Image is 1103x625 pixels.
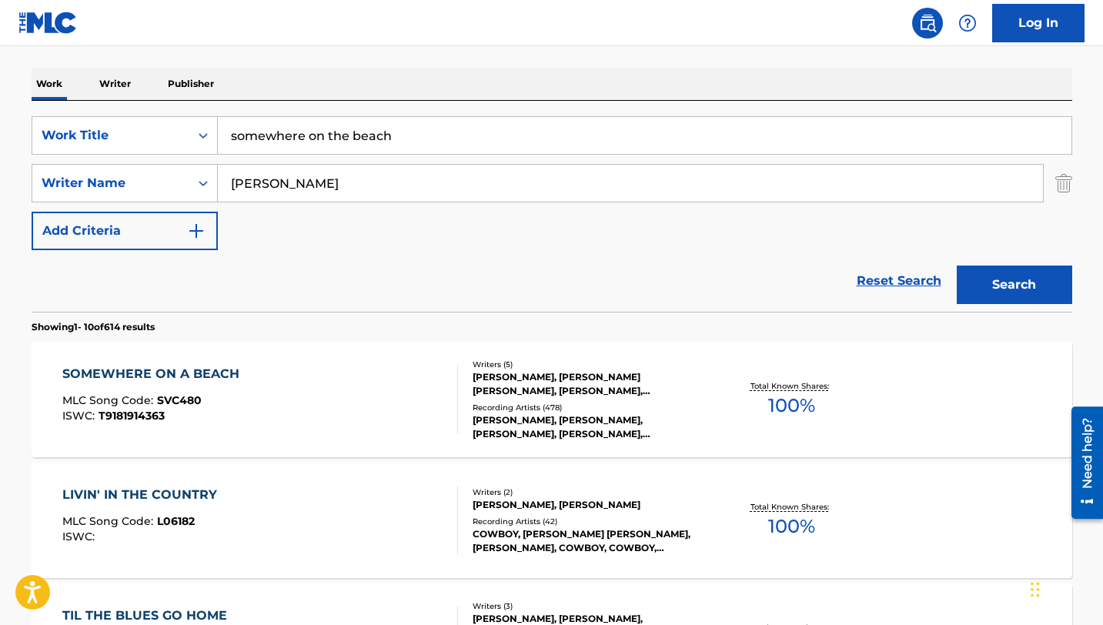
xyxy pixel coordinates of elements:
span: 100 % [768,513,815,540]
div: [PERSON_NAME], [PERSON_NAME] [PERSON_NAME], [PERSON_NAME], [PERSON_NAME] [PERSON_NAME] [PERSON_NAME] [473,370,705,398]
span: ISWC : [62,409,99,423]
div: TIL THE BLUES GO HOME [62,607,235,625]
span: MLC Song Code : [62,514,157,528]
p: Showing 1 - 10 of 614 results [32,320,155,334]
div: Writers ( 3 ) [473,600,705,612]
form: Search Form [32,116,1072,312]
div: SOMEWHERE ON A BEACH [62,365,247,383]
img: search [918,14,937,32]
a: SOMEWHERE ON A BEACHMLC Song Code:SVC480ISWC:T9181914363Writers (5)[PERSON_NAME], [PERSON_NAME] [... [32,342,1072,457]
div: [PERSON_NAME], [PERSON_NAME] [473,498,705,512]
div: Writer Name [42,174,180,192]
div: COWBOY, [PERSON_NAME] [PERSON_NAME], [PERSON_NAME], COWBOY, COWBOY, COWBOY, COWBOY [473,527,705,555]
span: SVC480 [157,393,202,407]
a: Public Search [912,8,943,38]
div: Recording Artists ( 478 ) [473,402,705,413]
div: Help [952,8,983,38]
img: Delete Criterion [1055,164,1072,202]
button: Search [957,266,1072,304]
p: Writer [95,68,135,100]
span: ISWC : [62,530,99,543]
a: Reset Search [849,264,949,298]
img: help [958,14,977,32]
a: LIVIN' IN THE COUNTRYMLC Song Code:L06182ISWC:Writers (2)[PERSON_NAME], [PERSON_NAME]Recording Ar... [32,463,1072,578]
a: Log In [992,4,1085,42]
div: Writers ( 2 ) [473,486,705,498]
img: 9d2ae6d4665cec9f34b9.svg [187,222,206,240]
p: Work [32,68,67,100]
p: Publisher [163,68,219,100]
div: [PERSON_NAME], [PERSON_NAME], [PERSON_NAME], [PERSON_NAME], [PERSON_NAME] [473,413,705,441]
img: MLC Logo [18,12,78,34]
span: L06182 [157,514,195,528]
span: 100 % [768,392,815,419]
span: MLC Song Code : [62,393,157,407]
iframe: Resource Center [1060,400,1103,524]
div: Work Title [42,126,180,145]
button: Add Criteria [32,212,218,250]
div: Writers ( 5 ) [473,359,705,370]
p: Total Known Shares: [750,501,833,513]
div: LIVIN' IN THE COUNTRY [62,486,225,504]
iframe: Chat Widget [1026,551,1103,625]
p: Total Known Shares: [750,380,833,392]
div: Drag [1031,567,1040,613]
span: T9181914363 [99,409,165,423]
div: Recording Artists ( 42 ) [473,516,705,527]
